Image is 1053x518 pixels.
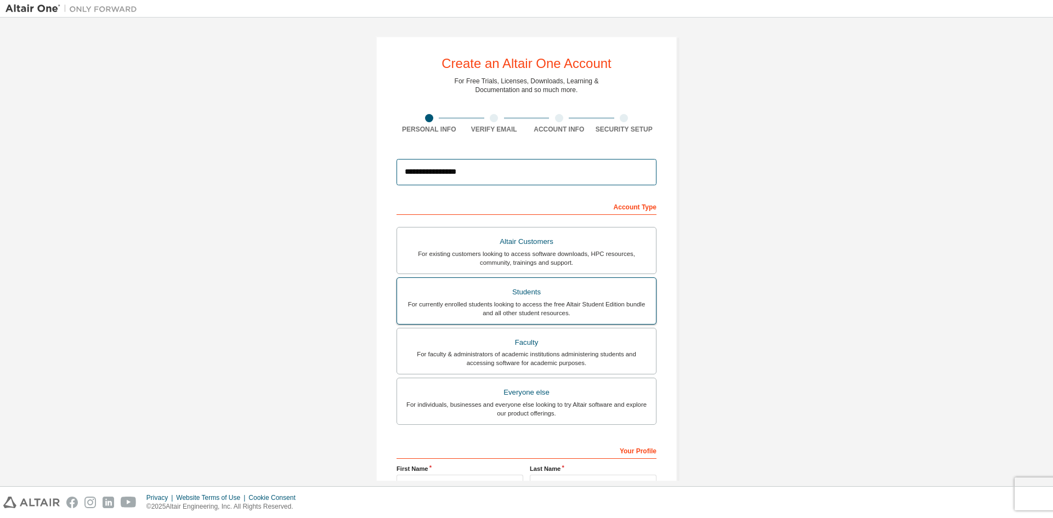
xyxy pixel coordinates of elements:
[441,57,612,70] div: Create an Altair One Account
[146,493,176,502] div: Privacy
[3,497,60,508] img: altair_logo.svg
[146,502,302,511] p: © 2025 Altair Engineering, Inc. All Rights Reserved.
[66,497,78,508] img: facebook.svg
[121,497,137,508] img: youtube.svg
[530,464,656,473] label: Last Name
[404,385,649,400] div: Everyone else
[592,125,657,134] div: Security Setup
[5,3,143,14] img: Altair One
[103,497,114,508] img: linkedin.svg
[404,400,649,418] div: For individuals, businesses and everyone else looking to try Altair software and explore our prod...
[404,249,649,267] div: For existing customers looking to access software downloads, HPC resources, community, trainings ...
[397,441,656,459] div: Your Profile
[404,300,649,317] div: For currently enrolled students looking to access the free Altair Student Edition bundle and all ...
[404,284,649,300] div: Students
[84,497,96,508] img: instagram.svg
[397,464,523,473] label: First Name
[248,493,302,502] div: Cookie Consent
[455,77,599,94] div: For Free Trials, Licenses, Downloads, Learning & Documentation and so much more.
[397,125,462,134] div: Personal Info
[397,197,656,215] div: Account Type
[404,234,649,249] div: Altair Customers
[404,350,649,367] div: For faculty & administrators of academic institutions administering students and accessing softwa...
[526,125,592,134] div: Account Info
[404,335,649,350] div: Faculty
[176,493,248,502] div: Website Terms of Use
[462,125,527,134] div: Verify Email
